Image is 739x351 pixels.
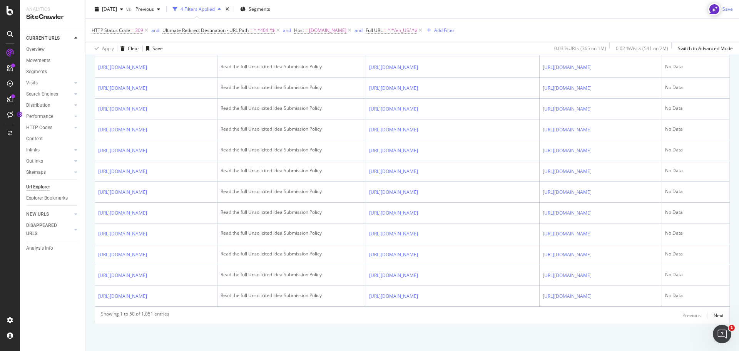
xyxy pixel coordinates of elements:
[294,27,304,34] span: Host
[98,272,147,279] a: [URL][DOMAIN_NAME]
[221,250,362,257] div: Read the full Unsolicited Idea Submission Policy
[665,271,726,278] div: No Data
[181,6,215,12] div: 4 Filters Applied
[170,3,224,15] button: 4 Filters Applied
[713,325,731,343] iframe: Intercom live chat
[26,157,43,165] div: Outlinks
[26,101,50,109] div: Distribution
[369,168,418,175] a: [URL][DOMAIN_NAME]
[102,45,114,52] div: Apply
[543,168,592,175] a: [URL][DOMAIN_NAME]
[98,147,147,155] a: [URL][DOMAIN_NAME]
[26,45,80,54] a: Overview
[92,27,130,34] span: HTTP Status Code
[250,27,252,34] span: =
[117,42,139,55] button: Clear
[98,105,147,113] a: [URL][DOMAIN_NAME]
[151,27,159,34] button: and
[92,42,114,55] button: Apply
[26,34,72,42] a: CURRENT URLS
[132,6,154,12] span: Previous
[26,45,45,54] div: Overview
[26,244,53,252] div: Analysis Info
[369,147,418,155] a: [URL][DOMAIN_NAME]
[309,25,346,36] span: [DOMAIN_NAME]
[16,111,23,118] div: Tooltip anchor
[369,292,418,300] a: [URL][DOMAIN_NAME]
[665,250,726,257] div: No Data
[98,168,147,175] a: [URL][DOMAIN_NAME]
[26,113,72,121] a: Performance
[369,272,418,279] a: [URL][DOMAIN_NAME]
[682,312,701,319] div: Previous
[98,126,147,134] a: [URL][DOMAIN_NAME]
[221,209,362,216] div: Read the full Unsolicited Idea Submission Policy
[26,68,80,76] a: Segments
[221,146,362,153] div: Read the full Unsolicited Idea Submission Policy
[543,105,592,113] a: [URL][DOMAIN_NAME]
[224,5,231,13] div: times
[714,312,724,319] div: Next
[151,27,159,34] div: and
[354,27,363,34] div: and
[369,188,418,196] a: [URL][DOMAIN_NAME]
[26,222,65,238] div: DISAPPEARED URLS
[26,168,72,176] a: Sitemaps
[682,311,701,320] button: Previous
[26,113,53,121] div: Performance
[237,3,273,15] button: Segments
[369,209,418,217] a: [URL][DOMAIN_NAME]
[98,292,147,300] a: [URL][DOMAIN_NAME]
[26,90,58,98] div: Search Engines
[221,84,362,91] div: Read the full Unsolicited Idea Submission Policy
[26,135,43,143] div: Content
[26,34,60,42] div: CURRENT URLS
[26,146,72,154] a: Inlinks
[131,27,134,34] span: =
[713,3,733,15] button: Save
[678,45,733,52] div: Switch to Advanced Mode
[26,57,80,65] a: Movements
[26,194,68,202] div: Explorer Bookmarks
[729,325,735,331] span: 1
[543,251,592,259] a: [URL][DOMAIN_NAME]
[26,13,79,22] div: SiteCrawler
[283,27,291,34] div: and
[26,79,72,87] a: Visits
[543,147,592,155] a: [URL][DOMAIN_NAME]
[543,272,592,279] a: [URL][DOMAIN_NAME]
[221,105,362,112] div: Read the full Unsolicited Idea Submission Policy
[98,209,147,217] a: [URL][DOMAIN_NAME]
[132,3,163,15] button: Previous
[366,27,383,34] span: Full URL
[543,209,592,217] a: [URL][DOMAIN_NAME]
[152,45,163,52] div: Save
[221,126,362,133] div: Read the full Unsolicited Idea Submission Policy
[714,311,724,320] button: Next
[283,27,291,34] button: and
[369,84,418,92] a: [URL][DOMAIN_NAME]
[221,271,362,278] div: Read the full Unsolicited Idea Submission Policy
[665,167,726,174] div: No Data
[675,42,733,55] button: Switch to Advanced Mode
[101,311,169,320] div: Showing 1 to 50 of 1,051 entries
[722,6,733,12] div: Save
[424,26,455,35] button: Add Filter
[128,45,139,52] div: Clear
[26,244,80,252] a: Analysis Info
[221,230,362,237] div: Read the full Unsolicited Idea Submission Policy
[26,68,47,76] div: Segments
[665,105,726,112] div: No Data
[26,90,72,98] a: Search Engines
[388,25,417,36] span: ^.*/en_US/.*$
[369,230,418,238] a: [URL][DOMAIN_NAME]
[665,209,726,216] div: No Data
[26,157,72,165] a: Outlinks
[26,124,72,132] a: HTTP Codes
[26,135,80,143] a: Content
[26,57,50,65] div: Movements
[369,105,418,113] a: [URL][DOMAIN_NAME]
[543,84,592,92] a: [URL][DOMAIN_NAME]
[26,101,72,109] a: Distribution
[665,292,726,299] div: No Data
